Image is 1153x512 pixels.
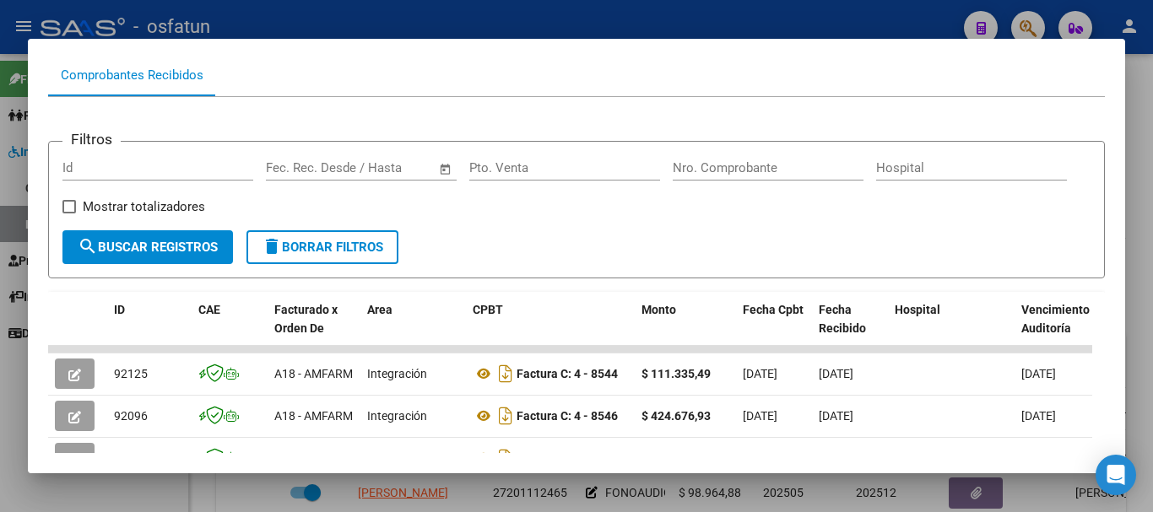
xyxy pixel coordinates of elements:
[78,236,98,256] mat-icon: search
[262,236,282,256] mat-icon: delete
[495,445,517,472] i: Descargar documento
[192,292,268,366] datatable-header-cell: CAE
[83,197,205,217] span: Mostrar totalizadores
[819,367,853,380] span: [DATE]
[641,367,711,380] strong: $ 111.335,49
[114,303,125,316] span: ID
[743,409,777,423] span: [DATE]
[635,292,736,366] datatable-header-cell: Monto
[517,367,618,380] strong: Factura C: 4 - 8544
[466,292,635,366] datatable-header-cell: CPBT
[367,451,427,465] span: Integración
[114,451,148,465] span: 92084
[888,292,1015,366] datatable-header-cell: Hospital
[62,230,233,264] button: Buscar Registros
[819,303,866,336] span: Fecha Recibido
[367,409,427,423] span: Integración
[495,402,517,429] i: Descargar documento
[274,451,353,465] span: A18 - AMFARM
[895,303,940,316] span: Hospital
[641,303,676,316] span: Monto
[1096,455,1136,495] div: Open Intercom Messenger
[61,66,203,85] div: Comprobantes Recibidos
[743,303,804,316] span: Fecha Cpbt
[819,451,853,465] span: [DATE]
[495,360,517,387] i: Descargar documento
[62,128,121,150] h3: Filtros
[812,292,888,366] datatable-header-cell: Fecha Recibido
[274,303,338,336] span: Facturado x Orden De
[274,367,353,380] span: A18 - AMFARM
[743,367,777,380] span: [DATE]
[336,160,418,175] input: End date
[743,451,777,465] span: [DATE]
[517,409,618,423] strong: Factura C: 4 - 8546
[641,451,711,465] strong: $ 435.376,56
[736,292,812,366] datatable-header-cell: Fecha Cpbt
[246,230,398,264] button: Borrar Filtros
[274,409,353,423] span: A18 - AMFARM
[819,409,853,423] span: [DATE]
[367,303,392,316] span: Area
[1021,367,1056,380] span: [DATE]
[517,451,618,465] strong: Factura C: 4 - 8545
[360,292,466,366] datatable-header-cell: Area
[114,367,148,380] span: 92125
[1015,292,1091,366] datatable-header-cell: Vencimiento Auditoría
[1021,451,1056,465] span: [DATE]
[1021,409,1056,423] span: [DATE]
[266,160,321,175] input: Start date
[198,303,220,316] span: CAE
[78,240,218,255] span: Buscar Registros
[473,303,503,316] span: CPBT
[367,367,427,380] span: Integración
[641,409,711,423] strong: $ 424.676,93
[1021,303,1090,336] span: Vencimiento Auditoría
[262,240,383,255] span: Borrar Filtros
[268,292,360,366] datatable-header-cell: Facturado x Orden De
[107,292,192,366] datatable-header-cell: ID
[114,409,148,423] span: 92096
[436,159,456,179] button: Open calendar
